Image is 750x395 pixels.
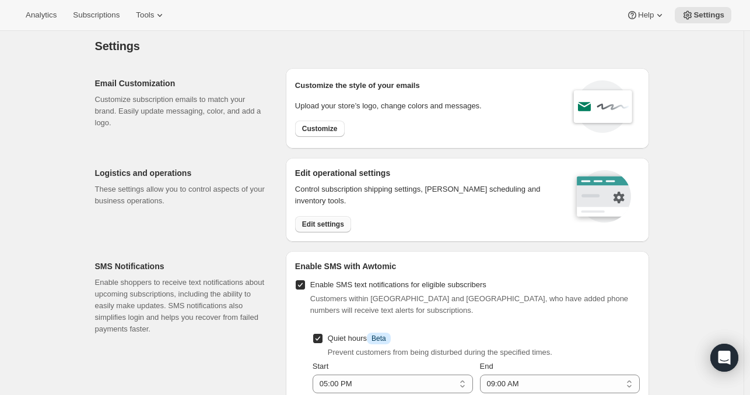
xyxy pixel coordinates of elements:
[638,10,654,20] span: Help
[295,216,351,232] button: Edit settings
[480,362,493,371] span: End
[129,7,173,23] button: Tools
[295,100,482,112] p: Upload your store’s logo, change colors and messages.
[328,334,391,343] span: Quiet hours
[295,184,556,207] p: Control subscription shipping settings, [PERSON_NAME] scheduling and inventory tools.
[372,334,386,343] span: Beta
[693,10,724,20] span: Settings
[66,7,127,23] button: Subscriptions
[95,77,267,89] h2: Email Customization
[295,167,556,179] h2: Edit operational settings
[675,7,731,23] button: Settings
[19,7,64,23] button: Analytics
[95,167,267,179] h2: Logistics and operations
[328,348,552,357] span: Prevent customers from being disturbed during the specified times.
[95,40,140,52] span: Settings
[302,220,344,229] span: Edit settings
[73,10,120,20] span: Subscriptions
[310,280,486,289] span: Enable SMS text notifications for eligible subscribers
[295,80,420,91] p: Customize the style of your emails
[136,10,154,20] span: Tools
[295,260,640,272] h2: Enable SMS with Awtomic
[295,121,345,137] button: Customize
[310,294,628,315] span: Customers within [GEOGRAPHIC_DATA] and [GEOGRAPHIC_DATA], who have added phone numbers will recei...
[95,277,267,335] p: Enable shoppers to receive text notifications about upcoming subscriptions, including the ability...
[619,7,672,23] button: Help
[95,94,267,129] p: Customize subscription emails to match your brand. Easily update messaging, color, and add a logo.
[95,260,267,272] h2: SMS Notifications
[95,184,267,207] p: These settings allow you to control aspects of your business operations.
[710,344,738,372] div: Open Intercom Messenger
[26,10,57,20] span: Analytics
[313,362,328,371] span: Start
[302,124,338,133] span: Customize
